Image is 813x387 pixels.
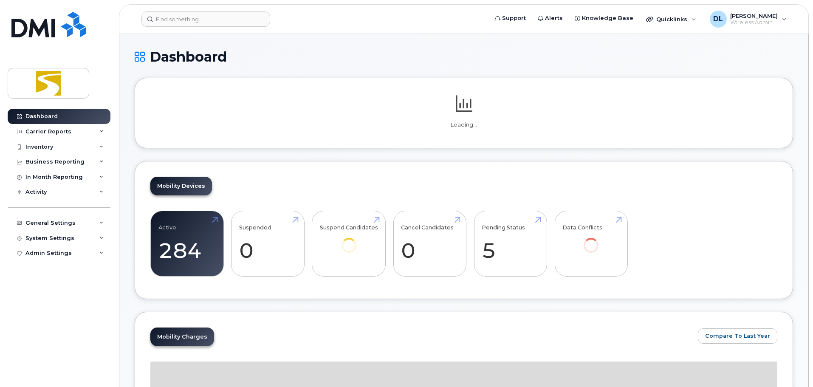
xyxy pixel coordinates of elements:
a: Active 284 [158,216,216,272]
a: Mobility Devices [150,177,212,195]
p: Loading... [150,121,777,129]
a: Mobility Charges [150,328,214,346]
span: Compare To Last Year [705,332,770,340]
a: Suspended 0 [239,216,296,272]
h1: Dashboard [135,49,793,64]
button: Compare To Last Year [698,328,777,344]
a: Pending Status 5 [482,216,539,272]
a: Cancel Candidates 0 [401,216,458,272]
a: Suspend Candidates [320,216,378,265]
a: Data Conflicts [562,216,620,265]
